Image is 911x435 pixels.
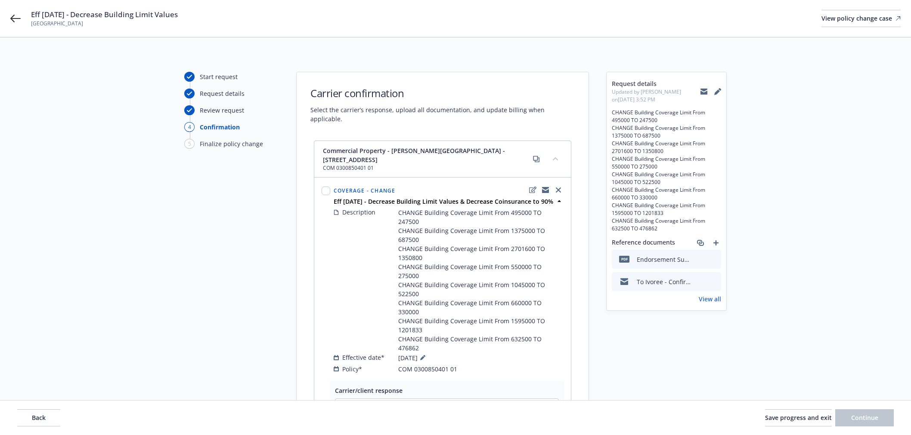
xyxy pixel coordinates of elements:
span: Back [32,414,46,422]
span: pdf [619,256,629,262]
span: Commercial Property - [PERSON_NAME][GEOGRAPHIC_DATA] - [STREET_ADDRESS] [323,146,531,164]
a: copyLogging [540,185,551,195]
span: CHANGE Building Coverage Limit From 495000 TO 247500 CHANGE Building Coverage Limit From 1375000 ... [398,208,564,352]
span: Effective date* [342,353,384,362]
div: 5 [184,139,195,149]
strong: Eff [DATE] - Decrease Building Limit Values & Decrease Coinsurance to 90% [334,197,553,205]
span: [DATE] [398,352,428,363]
span: COM 0300850401 01 [323,164,531,172]
span: Coverage - Change [334,187,395,194]
div: To Ivoree - Confirming Changes were processed in [GEOGRAPHIC_DATA] FAIR plan Portal.msg [637,277,693,286]
a: View all [699,294,721,303]
div: Confirmation [200,123,240,132]
div: Endorsement Summary - SF Zen [PERSON_NAME] Beach - Decrease Building Limits.pdf [637,255,693,264]
a: add [711,238,721,248]
button: Save progress and exit [765,409,832,426]
div: Finalize policy change [200,139,263,148]
span: Save progress and exit [765,414,832,422]
span: Description [342,208,375,217]
button: download file [696,255,703,264]
button: preview file [710,255,718,264]
button: preview file [710,277,718,286]
span: Reference documents [612,238,675,248]
span: Request details [612,79,700,88]
a: copy [531,154,542,164]
span: [GEOGRAPHIC_DATA] [31,20,178,28]
a: associate [695,238,706,248]
a: View policy change case [821,10,901,27]
a: edit [527,185,538,195]
div: Review request [200,106,244,115]
div: Commercial Property - [PERSON_NAME][GEOGRAPHIC_DATA] - [STREET_ADDRESS]COM 0300850401 01copycolla... [314,141,571,178]
button: collapse content [548,152,562,165]
div: Start request [200,72,238,81]
button: Back [17,409,60,426]
a: close [553,185,564,195]
span: COM 0300850401 01 [398,365,457,374]
span: Updated by [PERSON_NAME] on [DATE] 3:52 PM [612,88,700,104]
button: download file [696,277,703,286]
span: Select the carrier’s response, upload all documentation, and update billing when applicable. [310,105,575,123]
h1: Carrier confirmation [310,86,575,100]
span: Policy* [342,365,362,374]
span: Continue [851,414,878,422]
div: Request details [200,89,245,98]
span: Eff [DATE] - Decrease Building Limit Values [31,9,178,20]
span: CHANGE Building Coverage Limit From 495000 TO 247500 CHANGE Building Coverage Limit From 1375000 ... [612,109,721,233]
div: 4 [184,122,195,132]
button: Continue [835,409,894,426]
span: Carrier/client response [335,386,403,395]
